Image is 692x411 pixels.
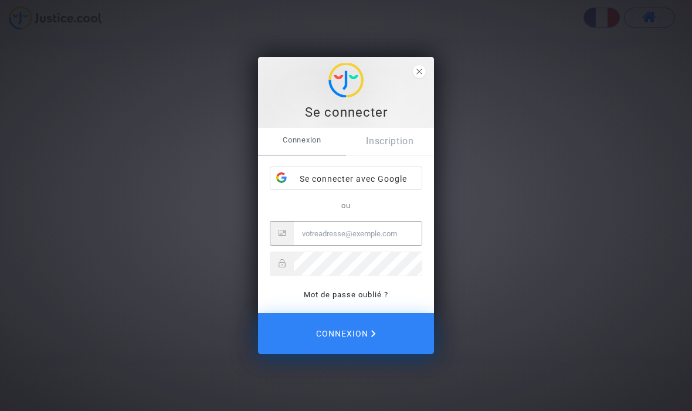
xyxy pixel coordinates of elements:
a: Mot de passe oublié ? [304,290,388,299]
input: Email [294,222,422,245]
button: Connexion [258,313,434,354]
a: Inscription [346,128,434,155]
div: Se connecter avec Google [270,167,422,191]
input: Password [294,252,422,276]
span: close [413,65,426,78]
span: ou [341,201,351,210]
span: Connexion [258,128,346,152]
div: Se connecter [264,104,428,121]
span: Connexion [316,321,376,346]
